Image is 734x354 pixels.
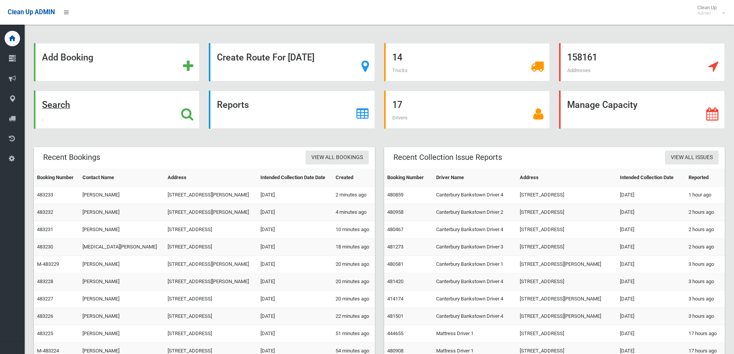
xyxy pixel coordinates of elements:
a: 483230 [37,244,53,250]
td: Canterbury Bankstown Driver 4 [433,221,517,238]
a: 480859 [387,192,403,198]
strong: 158161 [567,52,597,63]
a: 483231 [37,226,53,232]
td: [DATE] [257,221,333,238]
td: 51 minutes ago [333,325,375,342]
th: Intended Collection Date [617,169,685,186]
td: 20 minutes ago [333,290,375,308]
strong: 14 [392,52,402,63]
a: 481273 [387,244,403,250]
td: [STREET_ADDRESS] [517,325,617,342]
a: Create Route For [DATE] [209,43,375,81]
td: [STREET_ADDRESS][PERSON_NAME] [165,186,257,204]
td: [STREET_ADDRESS][PERSON_NAME] [165,204,257,221]
strong: 17 [392,99,402,110]
td: [PERSON_NAME] [79,308,165,325]
a: Search [34,91,200,129]
td: [PERSON_NAME] [79,325,165,342]
a: Add Booking [34,43,200,81]
td: 17 hours ago [685,325,725,342]
strong: Manage Capacity [567,99,637,110]
td: [STREET_ADDRESS][PERSON_NAME] [517,256,617,273]
a: 480581 [387,261,403,267]
td: [DATE] [257,238,333,256]
td: [DATE] [617,273,685,290]
td: [PERSON_NAME] [79,256,165,273]
td: [STREET_ADDRESS] [517,273,617,290]
a: M-483224 [37,348,59,354]
td: [DATE] [257,273,333,290]
a: M-483229 [37,261,59,267]
th: Driver Name [433,169,517,186]
a: 483225 [37,331,53,336]
strong: Reports [217,99,249,110]
a: View All Issues [665,151,719,165]
a: 481501 [387,313,403,319]
td: [DATE] [257,256,333,273]
td: 3 hours ago [685,273,725,290]
td: [STREET_ADDRESS] [165,290,257,308]
td: [STREET_ADDRESS] [165,221,257,238]
td: [DATE] [257,290,333,308]
td: [DATE] [617,308,685,325]
span: Trucks [392,67,408,73]
strong: Create Route For [DATE] [217,52,314,63]
header: Recent Collection Issue Reports [384,150,511,165]
a: 483227 [37,296,53,302]
a: 483232 [37,209,53,215]
td: 20 minutes ago [333,256,375,273]
td: [PERSON_NAME] [79,290,165,308]
td: 2 hours ago [685,238,725,256]
td: 3 hours ago [685,256,725,273]
td: [DATE] [617,325,685,342]
a: 480908 [387,348,403,354]
a: 414174 [387,296,403,302]
td: [MEDICAL_DATA][PERSON_NAME] [79,238,165,256]
a: 483226 [37,313,53,319]
td: Canterbury Bankstown Driver 1 [433,256,517,273]
td: Canterbury Bankstown Driver 4 [433,273,517,290]
a: 480467 [387,226,403,232]
td: Canterbury Bankstown Driver 4 [433,186,517,204]
a: 17 Drivers [384,91,550,129]
th: Address [165,169,257,186]
td: [PERSON_NAME] [79,186,165,204]
a: Reports [209,91,375,129]
header: Recent Bookings [34,150,109,165]
td: 1 hour ago [685,186,725,204]
td: [STREET_ADDRESS] [517,238,617,256]
a: 14 Trucks [384,43,550,81]
span: Drivers [392,115,408,121]
span: Clean Up [694,5,724,16]
td: [STREET_ADDRESS] [165,308,257,325]
a: 481420 [387,279,403,284]
th: Booking Number [384,169,433,186]
td: [STREET_ADDRESS][PERSON_NAME] [517,290,617,308]
small: Admin [697,10,717,16]
strong: Search [42,99,70,110]
td: [DATE] [617,204,685,221]
td: [STREET_ADDRESS] [517,221,617,238]
td: [DATE] [617,290,685,308]
td: [DATE] [257,204,333,221]
strong: Add Booking [42,52,93,63]
td: 3 hours ago [685,308,725,325]
td: [DATE] [257,325,333,342]
td: 22 minutes ago [333,308,375,325]
a: View All Bookings [306,151,369,165]
td: 10 minutes ago [333,221,375,238]
td: [DATE] [617,256,685,273]
td: [PERSON_NAME] [79,221,165,238]
td: [STREET_ADDRESS] [517,186,617,204]
td: [STREET_ADDRESS] [517,204,617,221]
td: 4 minutes ago [333,204,375,221]
td: Canterbury Bankstown Driver 3 [433,238,517,256]
span: Addresses [567,67,591,73]
a: 480958 [387,209,403,215]
th: Created [333,169,375,186]
td: 2 hours ago [685,221,725,238]
td: Canterbury Bankstown Driver 2 [433,204,517,221]
a: 158161 Addresses [559,43,725,81]
td: [DATE] [257,308,333,325]
span: Clean Up ADMIN [8,8,55,16]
